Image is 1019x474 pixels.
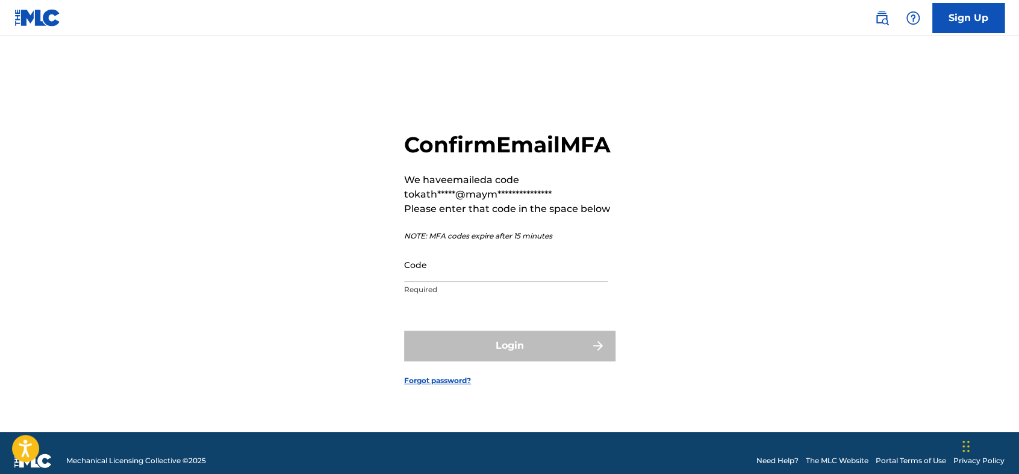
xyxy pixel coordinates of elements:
div: Help [901,6,925,30]
a: Public Search [870,6,894,30]
p: NOTE: MFA codes expire after 15 minutes [404,231,615,242]
a: Need Help? [756,455,799,466]
h2: Confirm Email MFA [404,131,615,158]
a: Sign Up [932,3,1005,33]
span: Mechanical Licensing Collective © 2025 [66,455,206,466]
iframe: Chat Widget [959,416,1019,474]
img: logo [14,454,52,468]
a: The MLC Website [806,455,868,466]
a: Portal Terms of Use [876,455,946,466]
a: Privacy Policy [953,455,1005,466]
div: Drag [962,428,970,464]
p: Please enter that code in the space below [404,202,615,216]
img: search [874,11,889,25]
img: MLC Logo [14,9,61,27]
p: Required [404,284,608,295]
img: help [906,11,920,25]
a: Forgot password? [404,375,471,386]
